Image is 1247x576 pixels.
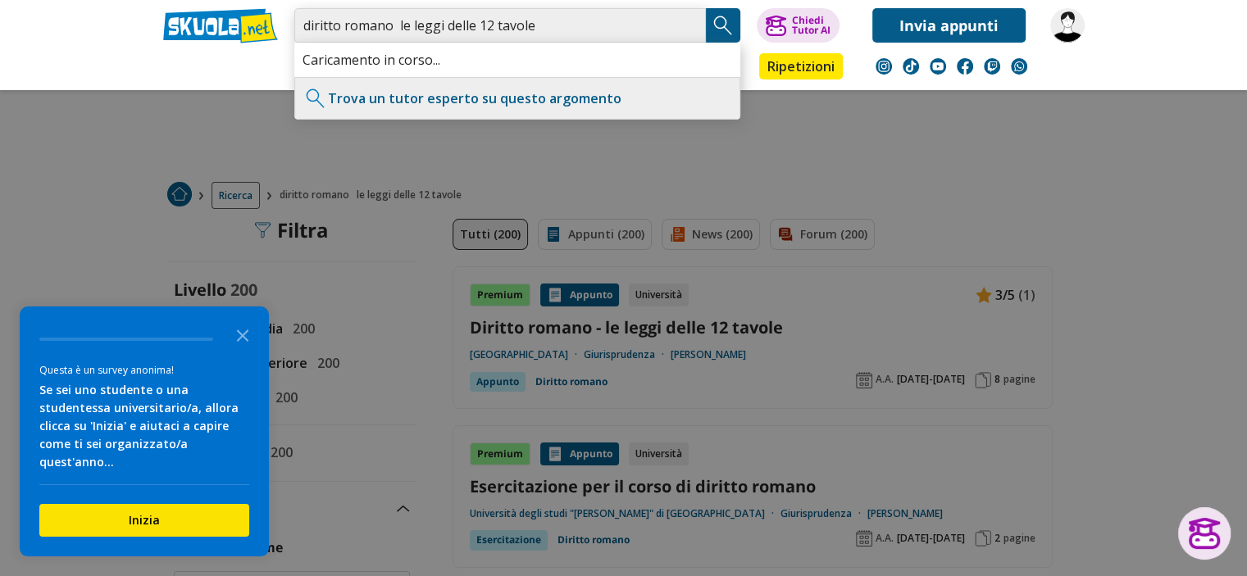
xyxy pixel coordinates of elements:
img: instagram [876,58,892,75]
img: Trova un tutor esperto [303,86,328,111]
img: ansa80 [1050,8,1085,43]
img: Cerca appunti, riassunti o versioni [711,13,735,38]
a: Invia appunti [872,8,1026,43]
img: youtube [930,58,946,75]
a: Trova un tutor esperto su questo argomento [328,89,621,107]
img: twitch [984,58,1000,75]
button: ChiediTutor AI [757,8,840,43]
div: Caricamento in corso... [294,43,740,77]
img: tiktok [903,58,919,75]
button: Inizia [39,504,249,537]
input: Cerca appunti, riassunti o versioni [294,8,706,43]
a: Ripetizioni [759,53,843,79]
div: Questa è un survey anonima! [39,362,249,378]
div: Survey [20,306,269,556]
a: Appunti [290,53,364,83]
button: Close the survey [226,318,259,351]
img: WhatsApp [1011,58,1027,75]
div: Chiedi Tutor AI [791,16,830,35]
button: Search Button [706,8,740,43]
div: Se sei uno studente o una studentessa universitario/a, allora clicca su 'Inizia' e aiutaci a capi... [39,381,249,471]
img: facebook [957,58,973,75]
